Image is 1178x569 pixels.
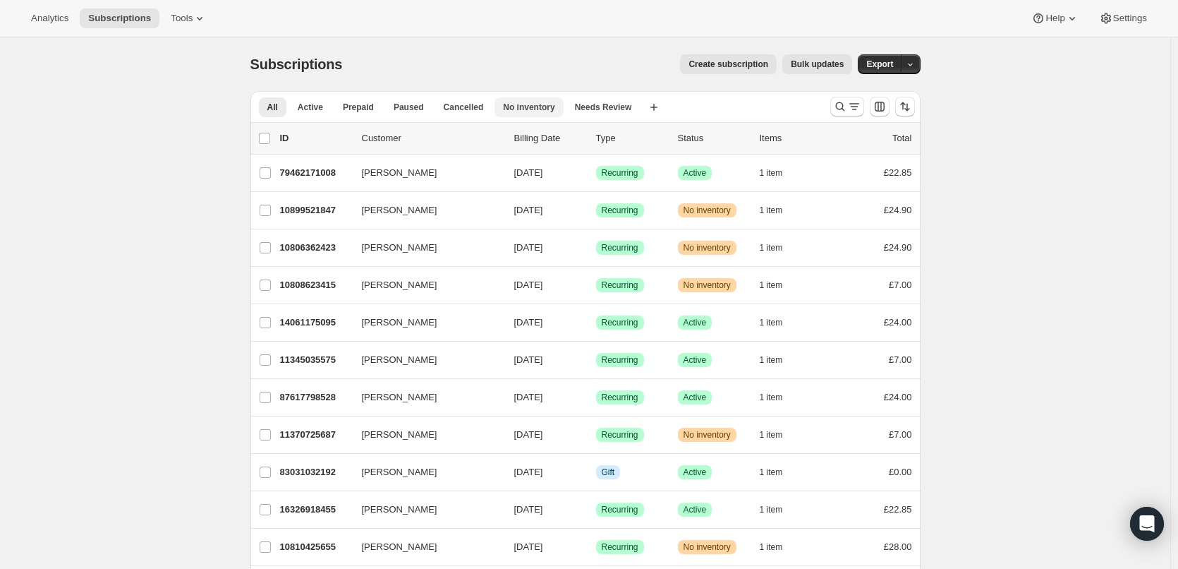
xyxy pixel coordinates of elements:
[684,354,707,366] span: Active
[602,317,638,328] span: Recurring
[353,236,494,259] button: [PERSON_NAME]
[596,131,667,145] div: Type
[760,275,799,295] button: 1 item
[280,500,912,520] div: 16326918455[PERSON_NAME][DATE]SuccessRecurringSuccessActive1 item£22.85
[684,205,731,216] span: No inventory
[760,163,799,183] button: 1 item
[760,467,783,478] span: 1 item
[280,428,351,442] p: 11370725687
[31,13,68,24] span: Analytics
[602,504,638,515] span: Recurring
[684,504,707,515] span: Active
[267,102,278,113] span: All
[884,242,912,253] span: £24.90
[362,278,437,292] span: [PERSON_NAME]
[514,429,543,440] span: [DATE]
[514,205,543,215] span: [DATE]
[884,167,912,178] span: £22.85
[362,241,437,255] span: [PERSON_NAME]
[760,388,799,407] button: 1 item
[514,354,543,365] span: [DATE]
[514,504,543,515] span: [DATE]
[870,97,889,116] button: Customize table column order and visibility
[866,59,893,70] span: Export
[23,8,77,28] button: Analytics
[280,390,351,405] p: 87617798528
[514,541,543,552] span: [DATE]
[1130,507,1164,541] div: Open Intercom Messenger
[760,504,783,515] span: 1 item
[760,537,799,557] button: 1 item
[760,238,799,258] button: 1 item
[171,13,193,24] span: Tools
[362,353,437,367] span: [PERSON_NAME]
[575,102,632,113] span: Needs Review
[80,8,159,28] button: Subscriptions
[602,429,638,441] span: Recurring
[1045,13,1064,24] span: Help
[280,238,912,258] div: 10806362423[PERSON_NAME][DATE]SuccessRecurringWarningNo inventory1 item£24.90
[830,97,864,116] button: Search and filter results
[760,313,799,333] button: 1 item
[280,537,912,557] div: 10810425655[PERSON_NAME][DATE]SuccessRecurringWarningNo inventory1 item£28.00
[1091,8,1155,28] button: Settings
[643,97,665,117] button: Create new view
[760,429,783,441] span: 1 item
[353,461,494,484] button: [PERSON_NAME]
[362,316,437,330] span: [PERSON_NAME]
[353,424,494,446] button: [PERSON_NAME]
[514,242,543,253] span: [DATE]
[760,131,830,145] div: Items
[688,59,768,70] span: Create subscription
[353,274,494,297] button: [PERSON_NAME]
[602,541,638,553] span: Recurring
[280,275,912,295] div: 10808623415[PERSON_NAME][DATE]SuccessRecurringWarningNo inventory1 item£7.00
[280,503,351,517] p: 16326918455
[760,462,799,482] button: 1 item
[353,386,494,409] button: [PERSON_NAME]
[280,388,912,407] div: 87617798528[PERSON_NAME][DATE]SuccessRecurringSuccessActive1 item£24.00
[889,280,912,290] span: £7.00
[884,392,912,402] span: £24.00
[280,166,351,180] p: 79462171008
[250,56,343,72] span: Subscriptions
[514,280,543,290] span: [DATE]
[298,102,323,113] span: Active
[280,316,351,330] p: 14061175095
[514,392,543,402] span: [DATE]
[353,162,494,184] button: [PERSON_NAME]
[353,498,494,521] button: [PERSON_NAME]
[760,500,799,520] button: 1 item
[684,167,707,179] span: Active
[280,313,912,333] div: 14061175095[PERSON_NAME][DATE]SuccessRecurringSuccessActive1 item£24.00
[280,350,912,370] div: 11345035575[PERSON_NAME][DATE]SuccessRecurringSuccessActive1 item£7.00
[280,131,351,145] p: ID
[602,280,638,291] span: Recurring
[362,390,437,405] span: [PERSON_NAME]
[514,467,543,477] span: [DATE]
[503,102,554,113] span: No inventory
[760,280,783,291] span: 1 item
[760,350,799,370] button: 1 item
[353,349,494,371] button: [PERSON_NAME]
[353,311,494,334] button: [PERSON_NAME]
[760,200,799,220] button: 1 item
[1113,13,1147,24] span: Settings
[280,203,351,217] p: 10899521847
[280,163,912,183] div: 79462171008[PERSON_NAME][DATE]SuccessRecurringSuccessActive1 item£22.85
[760,425,799,445] button: 1 item
[884,205,912,215] span: £24.90
[884,317,912,328] span: £24.00
[362,428,437,442] span: [PERSON_NAME]
[895,97,915,116] button: Sort the results
[889,354,912,365] span: £7.00
[280,353,351,367] p: 11345035575
[362,131,503,145] p: Customer
[602,205,638,216] span: Recurring
[362,465,437,479] span: [PERSON_NAME]
[514,167,543,178] span: [DATE]
[680,54,777,74] button: Create subscription
[760,317,783,328] span: 1 item
[889,429,912,440] span: £7.00
[362,503,437,517] span: [PERSON_NAME]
